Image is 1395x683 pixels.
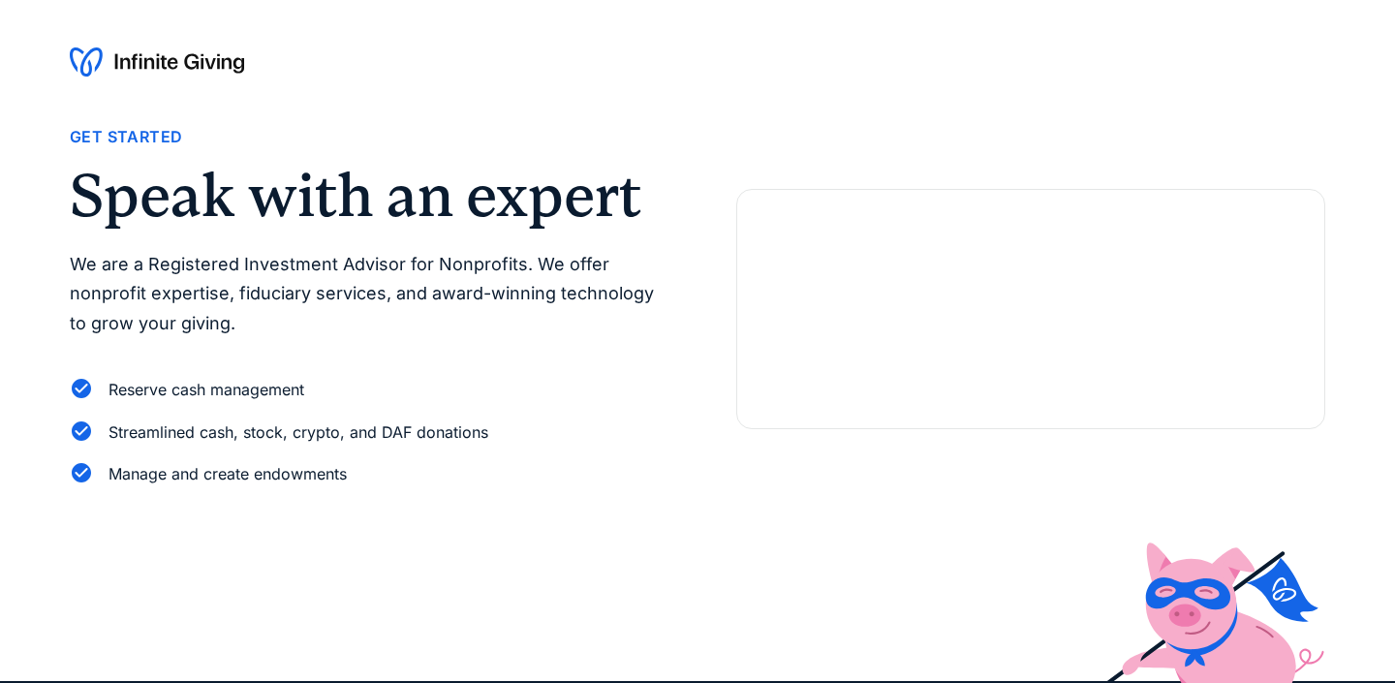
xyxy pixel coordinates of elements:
div: Reserve cash management [108,377,304,403]
p: We are a Registered Investment Advisor for Nonprofits. We offer nonprofit expertise, fiduciary se... [70,250,659,339]
div: Streamlined cash, stock, crypto, and DAF donations [108,419,488,446]
div: Get Started [70,124,182,150]
div: Manage and create endowments [108,461,347,487]
h2: Speak with an expert [70,166,659,226]
iframe: Form 0 [768,252,1293,397]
